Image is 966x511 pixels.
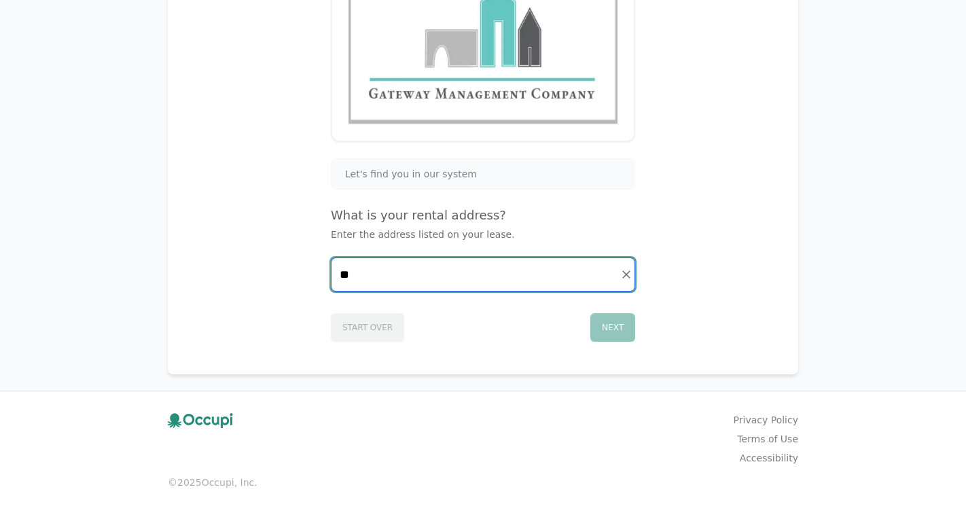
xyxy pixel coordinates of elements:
[345,167,477,181] span: Let's find you in our system
[332,258,634,291] input: Start typing...
[734,413,798,427] a: Privacy Policy
[617,265,636,284] button: Clear
[331,228,635,241] p: Enter the address listed on your lease.
[331,206,635,225] h4: What is your rental address?
[168,476,798,489] small: © 2025 Occupi, Inc.
[740,451,798,465] a: Accessibility
[737,432,798,446] a: Terms of Use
